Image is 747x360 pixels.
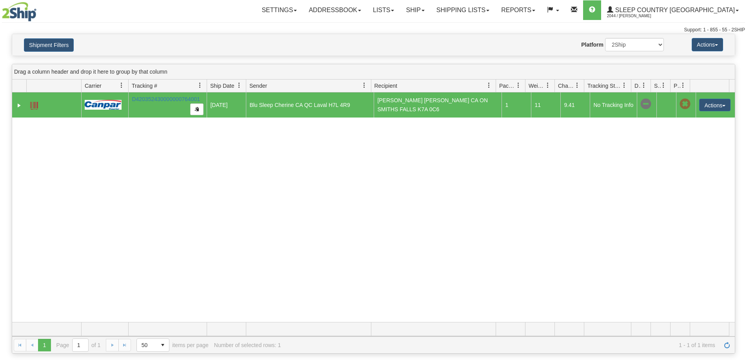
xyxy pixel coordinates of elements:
[400,0,430,20] a: Ship
[85,100,122,110] img: 14 - Canpar
[676,79,690,92] a: Pickup Status filter column settings
[512,79,525,92] a: Packages filter column settings
[256,0,303,20] a: Settings
[541,79,554,92] a: Weight filter column settings
[142,341,152,349] span: 50
[721,339,733,351] a: Refresh
[132,82,157,90] span: Tracking #
[495,0,541,20] a: Reports
[431,0,495,20] a: Shipping lists
[640,99,651,110] span: No Tracking Info
[207,92,246,118] td: [DATE]
[558,82,574,90] span: Charge
[30,98,38,111] a: Label
[56,338,101,352] span: Page of 1
[601,0,745,20] a: Sleep Country [GEOGRAPHIC_DATA] 2044 / [PERSON_NAME]
[85,82,102,90] span: Carrier
[607,12,666,20] span: 2044 / [PERSON_NAME]
[115,79,128,92] a: Carrier filter column settings
[73,339,88,351] input: Page 1
[699,99,731,111] button: Actions
[358,79,371,92] a: Sender filter column settings
[156,339,169,351] span: select
[637,79,651,92] a: Delivery Status filter column settings
[502,92,531,118] td: 1
[618,79,631,92] a: Tracking Status filter column settings
[38,339,51,351] span: Page 1
[654,82,661,90] span: Shipment Issues
[560,92,590,118] td: 9.41
[590,92,637,118] td: No Tracking Info
[374,82,397,90] span: Recipient
[286,342,715,348] span: 1 - 1 of 1 items
[136,338,169,352] span: Page sizes drop down
[210,82,234,90] span: Ship Date
[587,82,622,90] span: Tracking Status
[729,140,746,220] iframe: chat widget
[529,82,545,90] span: Weight
[303,0,367,20] a: Addressbook
[2,27,745,33] div: Support: 1 - 855 - 55 - 2SHIP
[581,41,603,49] label: Platform
[24,38,74,52] button: Shipment Filters
[531,92,560,118] td: 11
[613,7,735,13] span: Sleep Country [GEOGRAPHIC_DATA]
[367,0,400,20] a: Lists
[482,79,496,92] a: Recipient filter column settings
[499,82,516,90] span: Packages
[674,82,680,90] span: Pickup Status
[571,79,584,92] a: Charge filter column settings
[193,79,207,92] a: Tracking # filter column settings
[2,2,36,22] img: logo2044.jpg
[374,92,502,118] td: [PERSON_NAME] [PERSON_NAME] CA ON SMITHS FALLS K7A 0C6
[15,101,23,109] a: Expand
[190,103,204,115] button: Copy to clipboard
[657,79,670,92] a: Shipment Issues filter column settings
[246,92,374,118] td: Blu Sleep Cherine CA QC Laval H7L 4R9
[249,82,267,90] span: Sender
[634,82,641,90] span: Delivery Status
[132,96,200,102] a: D420352430000000764001
[214,342,281,348] div: Number of selected rows: 1
[692,38,723,51] button: Actions
[12,64,735,80] div: grid grouping header
[680,99,691,110] span: Pickup Not Assigned
[136,338,209,352] span: items per page
[233,79,246,92] a: Ship Date filter column settings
